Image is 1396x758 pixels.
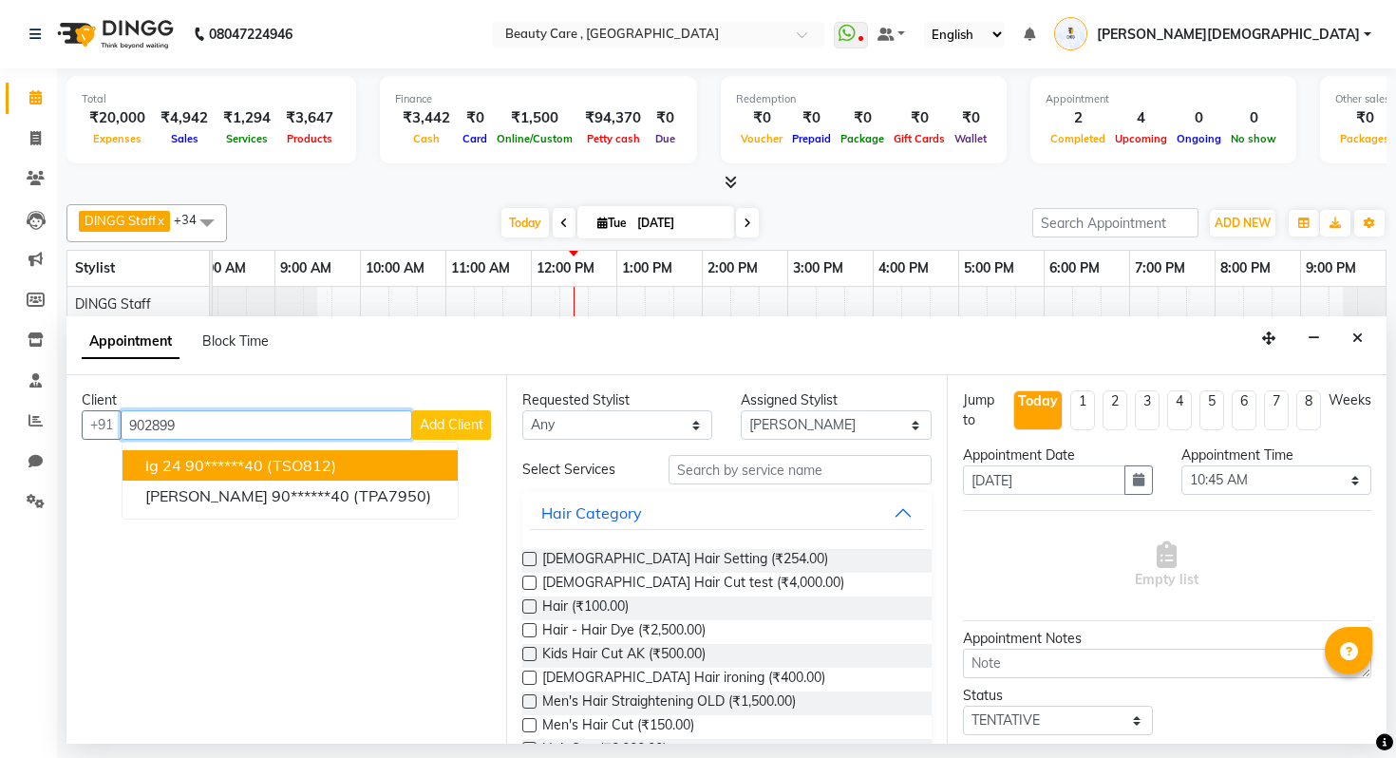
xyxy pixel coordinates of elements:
[209,8,292,61] b: 08047224946
[542,644,706,668] span: Kids Hair Cut AK (₹500.00)
[156,213,164,228] a: x
[395,91,682,107] div: Finance
[75,259,115,276] span: Stylist
[1216,255,1275,282] a: 8:00 PM
[492,132,577,145] span: Online/Custom
[458,107,492,129] div: ₹0
[1329,390,1371,410] div: Weeks
[1335,107,1394,129] div: ₹0
[736,107,787,129] div: ₹0
[267,456,336,475] span: (TSO812)
[522,390,712,410] div: Requested Stylist
[542,549,828,573] span: [DEMOGRAPHIC_DATA] Hair Setting (₹254.00)
[736,91,991,107] div: Redemption
[412,410,491,440] button: Add Client
[1232,390,1256,430] li: 6
[1070,390,1095,430] li: 1
[1135,390,1160,430] li: 3
[1210,210,1275,237] button: ADD NEW
[1226,132,1281,145] span: No show
[508,460,653,480] div: Select Services
[787,107,836,129] div: ₹0
[963,445,1153,465] div: Appointment Date
[1226,107,1281,129] div: 0
[1046,91,1281,107] div: Appointment
[651,132,680,145] span: Due
[278,107,341,129] div: ₹3,647
[395,107,458,129] div: ₹3,442
[492,107,577,129] div: ₹1,500
[166,132,203,145] span: Sales
[577,107,649,129] div: ₹94,370
[963,465,1125,495] input: yyyy-mm-dd
[275,255,336,282] a: 9:00 AM
[703,255,763,282] a: 2:00 PM
[1046,132,1110,145] span: Completed
[1110,107,1172,129] div: 4
[1344,324,1371,353] button: Close
[1054,17,1087,50] img: Ankit Jain
[582,132,645,145] span: Petty cash
[1167,390,1192,430] li: 4
[145,456,181,475] span: Ig 24
[1130,255,1190,282] a: 7:00 PM
[836,132,889,145] span: Package
[542,620,706,644] span: Hair - Hair Dye (₹2,500.00)
[963,390,1006,430] div: Jump to
[593,216,632,230] span: Tue
[649,107,682,129] div: ₹0
[446,255,515,282] a: 11:00 AM
[174,212,211,227] span: +34
[787,132,836,145] span: Prepaid
[632,209,726,237] input: 2025-09-02
[121,410,412,440] input: Search by Name/Mobile/Email/Code
[836,107,889,129] div: ₹0
[542,692,796,715] span: Men's Hair Straightening OLD (₹1,500.00)
[1296,390,1321,430] li: 8
[216,107,278,129] div: ₹1,294
[889,132,950,145] span: Gift Cards
[1264,390,1289,430] li: 7
[501,208,549,237] span: Today
[458,132,492,145] span: Card
[1135,541,1198,590] span: Empty list
[48,8,179,61] img: logo
[1199,390,1224,430] li: 5
[963,686,1153,706] div: Status
[542,597,629,620] span: Hair (₹100.00)
[530,496,923,530] button: Hair Category
[950,132,991,145] span: Wallet
[950,107,991,129] div: ₹0
[420,416,483,433] span: Add Client
[1032,208,1198,237] input: Search Appointment
[75,295,151,313] span: DINGG Staff
[353,486,431,505] span: (TPA7950)
[542,573,844,597] span: [DEMOGRAPHIC_DATA] Hair Cut test (₹4,000.00)
[85,213,156,228] span: DINGG Staff
[1103,390,1127,430] li: 2
[361,255,429,282] a: 10:00 AM
[889,107,950,129] div: ₹0
[532,255,599,282] a: 12:00 PM
[408,132,444,145] span: Cash
[541,502,642,524] div: Hair Category
[963,629,1371,649] div: Appointment Notes
[88,132,146,145] span: Expenses
[153,107,216,129] div: ₹4,942
[959,255,1019,282] a: 5:00 PM
[282,132,337,145] span: Products
[1018,391,1058,411] div: Today
[736,132,787,145] span: Voucher
[1046,107,1110,129] div: 2
[617,255,677,282] a: 1:00 PM
[82,390,491,410] div: Client
[1181,445,1371,465] div: Appointment Time
[874,255,934,282] a: 4:00 PM
[202,332,269,350] span: Block Time
[1045,255,1104,282] a: 6:00 PM
[1172,132,1226,145] span: Ongoing
[1335,132,1394,145] span: Packages
[82,91,341,107] div: Total
[1097,25,1360,45] span: [PERSON_NAME][DEMOGRAPHIC_DATA]
[190,255,251,282] a: 8:00 AM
